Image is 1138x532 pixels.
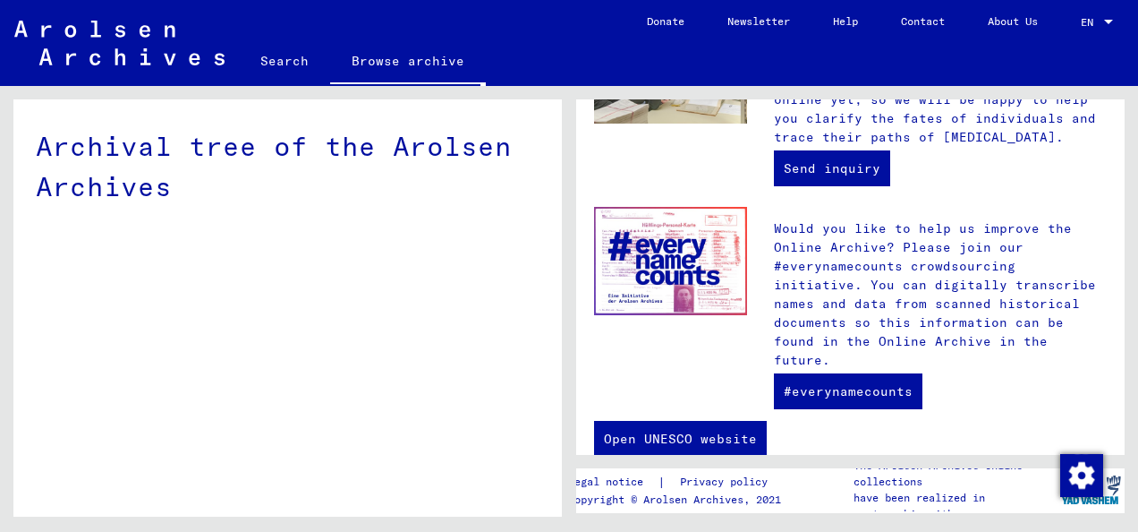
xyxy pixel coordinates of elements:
[594,207,747,316] img: enc.jpg
[853,458,1056,490] p: The Arolsen Archives online collections
[330,39,486,86] a: Browse archive
[239,39,330,82] a: Search
[594,421,767,457] a: Open UNESCO website
[1081,16,1100,29] span: EN
[568,473,658,492] a: Legal notice
[568,473,789,492] div: |
[1060,454,1103,497] img: Change consent
[774,150,890,186] a: Send inquiry
[14,21,225,65] img: Arolsen_neg.svg
[568,492,789,508] p: Copyright © Arolsen Archives, 2021
[774,219,1107,370] p: Would you like to help us improve the Online Archive? Please join our #everynamecounts crowdsourc...
[1059,453,1102,496] div: Change consent
[774,373,922,409] a: #everynamecounts
[853,490,1056,522] p: have been realized in partnership with
[1057,468,1125,512] img: yv_logo.png
[36,126,539,207] div: Archival tree of the Arolsen Archives
[666,473,789,492] a: Privacy policy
